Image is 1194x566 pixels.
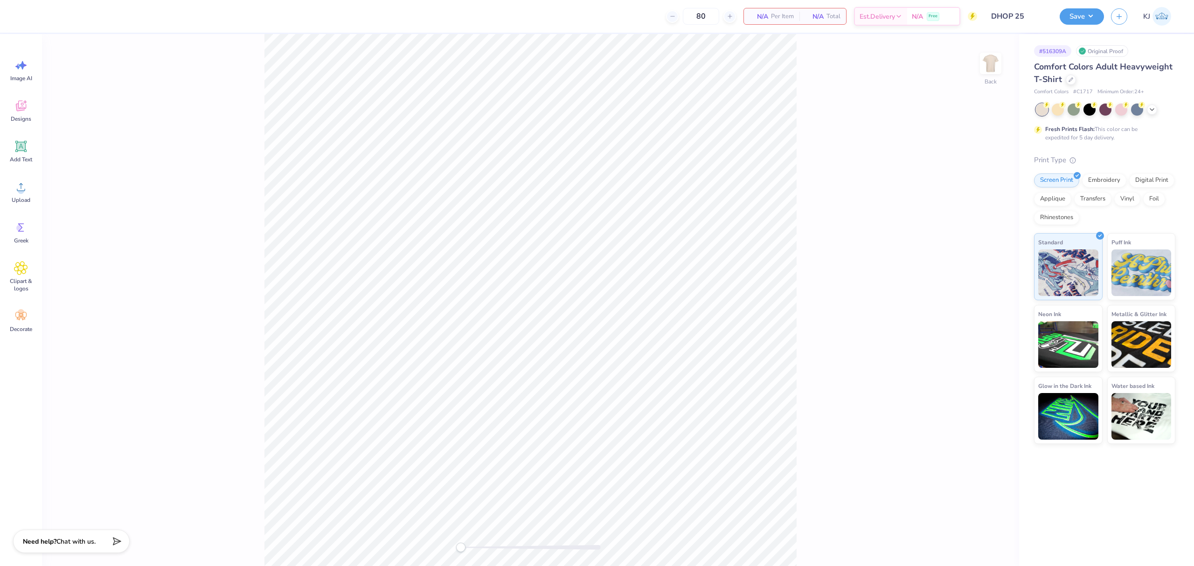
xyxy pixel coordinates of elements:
img: Glow in the Dark Ink [1038,393,1098,440]
span: N/A [912,12,923,21]
div: Print Type [1034,155,1175,166]
div: Accessibility label [456,543,465,552]
span: N/A [750,12,768,21]
span: # C1717 [1073,88,1093,96]
img: Back [981,54,1000,73]
span: Minimum Order: 24 + [1097,88,1144,96]
img: Puff Ink [1111,249,1172,296]
div: Applique [1034,192,1071,206]
span: Add Text [10,156,32,163]
img: Standard [1038,249,1098,296]
input: – – [683,8,719,25]
div: Digital Print [1129,173,1174,187]
span: Free [929,13,937,20]
div: Embroidery [1082,173,1126,187]
span: Designs [11,115,31,123]
span: Comfort Colors Adult Heavyweight T-Shirt [1034,61,1173,85]
span: Water based Ink [1111,381,1154,391]
div: Back [985,77,997,86]
span: N/A [805,12,824,21]
div: Original Proof [1076,45,1128,57]
span: Puff Ink [1111,237,1131,247]
span: Metallic & Glitter Ink [1111,309,1166,319]
input: Untitled Design [984,7,1053,26]
span: Total [826,12,840,21]
strong: Need help? [23,537,56,546]
span: Upload [12,196,30,204]
button: Save [1060,8,1104,25]
div: Foil [1143,192,1165,206]
span: Decorate [10,325,32,333]
span: Per Item [771,12,794,21]
span: Standard [1038,237,1063,247]
strong: Fresh Prints Flash: [1045,125,1095,133]
span: Chat with us. [56,537,96,546]
div: Transfers [1074,192,1111,206]
span: Neon Ink [1038,309,1061,319]
div: # 516309A [1034,45,1071,57]
span: Est. Delivery [860,12,895,21]
span: Image AI [10,75,32,82]
img: Kendra Jingco [1152,7,1171,26]
span: Greek [14,237,28,244]
a: KJ [1139,7,1175,26]
span: Glow in the Dark Ink [1038,381,1091,391]
img: Neon Ink [1038,321,1098,368]
div: Screen Print [1034,173,1079,187]
span: Comfort Colors [1034,88,1069,96]
div: Rhinestones [1034,211,1079,225]
img: Water based Ink [1111,393,1172,440]
span: Clipart & logos [6,277,36,292]
div: This color can be expedited for 5 day delivery. [1045,125,1160,142]
img: Metallic & Glitter Ink [1111,321,1172,368]
span: KJ [1143,11,1150,22]
div: Vinyl [1114,192,1140,206]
